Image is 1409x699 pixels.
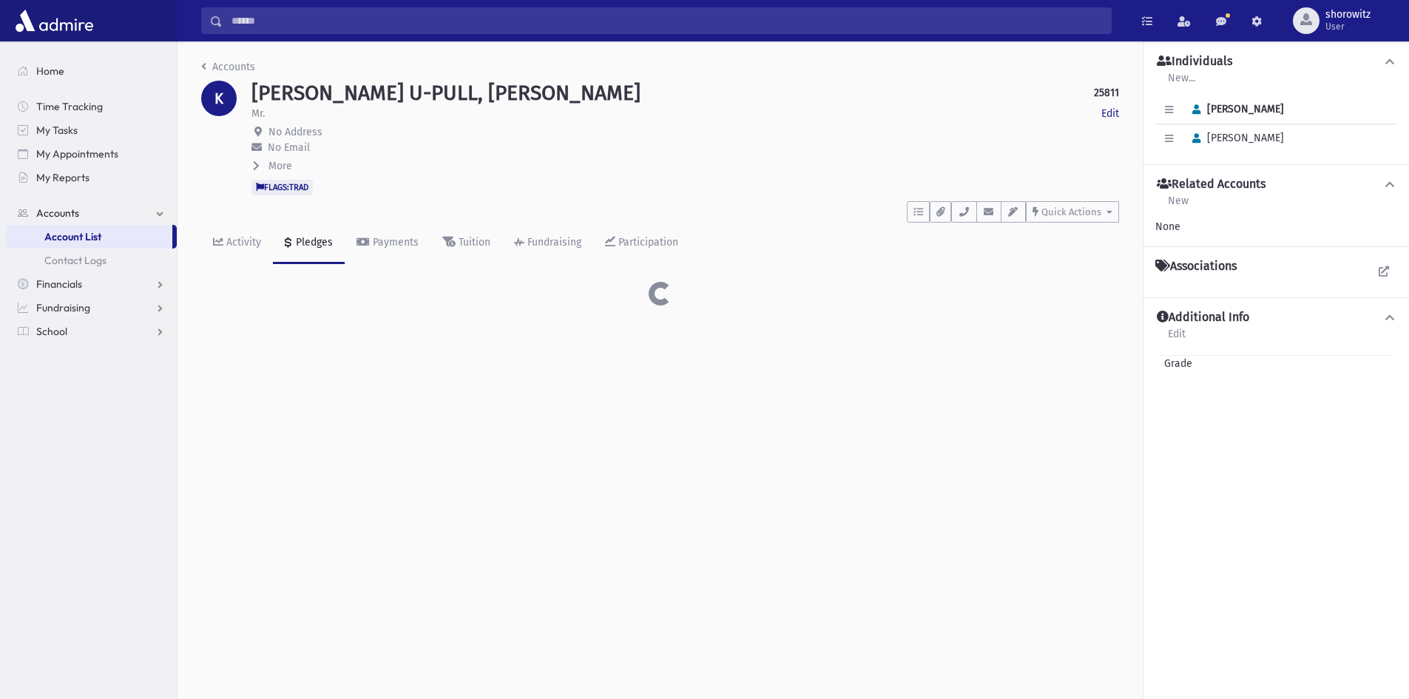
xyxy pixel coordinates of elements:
h4: Individuals [1157,54,1232,70]
span: Financials [36,277,82,291]
a: Tuition [430,223,502,264]
a: Accounts [201,61,255,73]
span: Quick Actions [1041,206,1101,217]
span: [PERSON_NAME] [1186,103,1284,115]
span: FLAGS:TRAD [251,180,313,195]
span: My Reports [36,171,89,184]
span: User [1325,21,1371,33]
a: My Tasks [6,118,177,142]
a: Account List [6,225,172,249]
div: K [201,81,237,116]
div: Activity [223,236,261,249]
h1: [PERSON_NAME] U-PULL, [PERSON_NAME] [251,81,641,106]
span: More [268,160,292,172]
a: Edit [1167,325,1186,352]
div: Participation [615,236,678,249]
span: Contact Logs [44,254,107,267]
span: [PERSON_NAME] [1186,132,1284,144]
a: New [1167,192,1189,219]
span: Time Tracking [36,100,103,113]
div: Pledges [293,236,333,249]
span: Grade [1158,356,1192,371]
h4: Associations [1155,259,1237,274]
a: Activity [201,223,273,264]
span: School [36,325,67,338]
strong: 25811 [1094,85,1119,101]
button: Individuals [1155,54,1397,70]
nav: breadcrumb [201,59,255,81]
h4: Additional Info [1157,310,1249,325]
span: Account List [44,230,101,243]
a: Contact Logs [6,249,177,272]
div: Tuition [456,236,490,249]
img: AdmirePro [12,6,97,36]
input: Search [223,7,1111,34]
h4: Related Accounts [1157,177,1266,192]
p: Mr. [251,106,265,121]
a: My Appointments [6,142,177,166]
a: Participation [593,223,690,264]
a: Accounts [6,201,177,225]
span: My Tasks [36,124,78,137]
a: My Reports [6,166,177,189]
a: Time Tracking [6,95,177,118]
a: Home [6,59,177,83]
a: Payments [345,223,430,264]
div: Fundraising [524,236,581,249]
div: Payments [370,236,419,249]
button: Related Accounts [1155,177,1397,192]
span: Fundraising [36,301,90,314]
a: Edit [1101,106,1119,121]
a: New... [1167,70,1196,96]
a: Pledges [273,223,345,264]
span: No Email [268,141,310,154]
span: No Address [268,126,322,138]
button: Quick Actions [1026,201,1119,223]
span: My Appointments [36,147,118,161]
a: School [6,320,177,343]
a: Fundraising [502,223,593,264]
a: Financials [6,272,177,296]
button: Additional Info [1155,310,1397,325]
span: shorowitz [1325,9,1371,21]
span: Accounts [36,206,79,220]
button: More [251,158,294,174]
a: Fundraising [6,296,177,320]
span: Home [36,64,64,78]
div: None [1155,219,1397,234]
